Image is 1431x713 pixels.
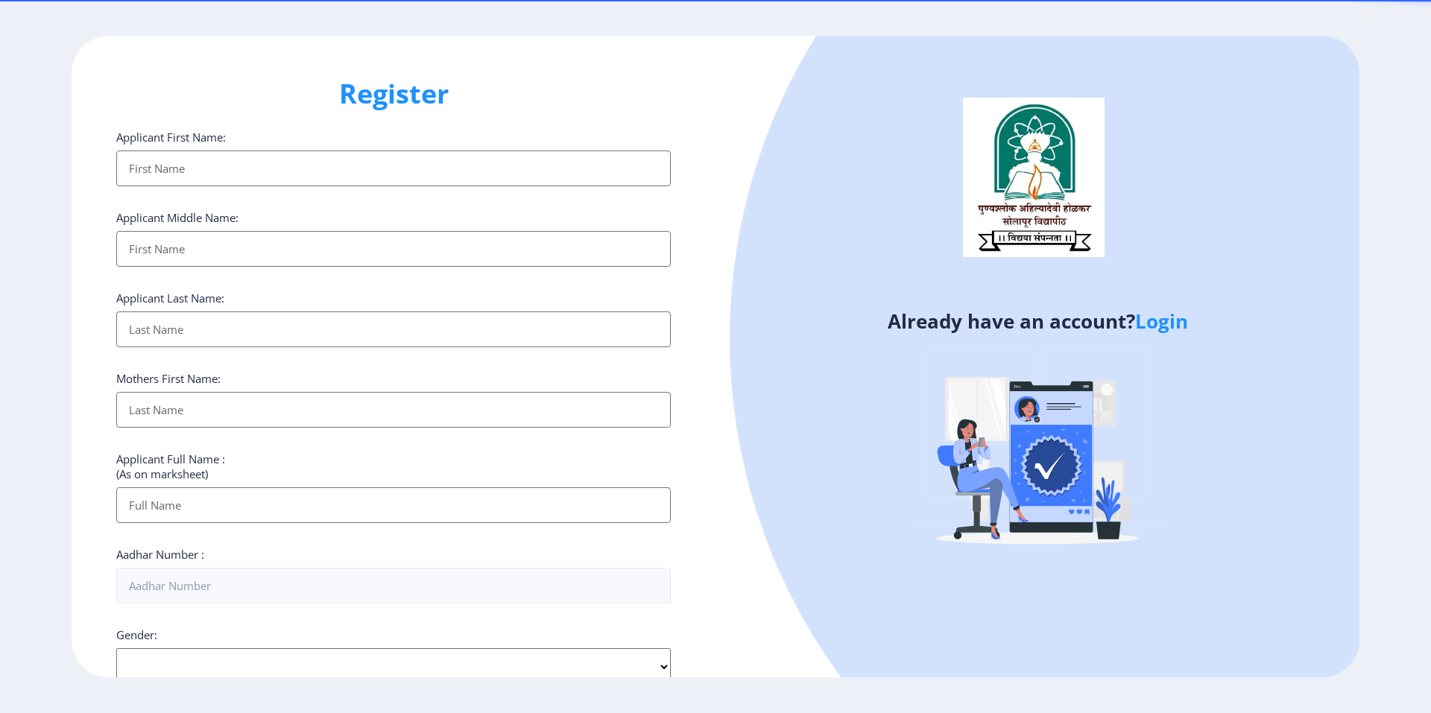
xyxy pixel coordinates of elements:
label: Aadhar Number : [116,547,204,562]
label: Mothers First Name: [116,371,221,386]
img: Verified-rafiki.svg [907,321,1168,582]
a: Login [1135,308,1188,335]
input: First Name [116,150,671,186]
input: Last Name [116,311,671,347]
h4: Already have an account? [727,309,1348,333]
label: Applicant Last Name: [116,291,224,305]
input: Last Name [116,392,671,428]
label: Applicant Middle Name: [116,210,238,225]
input: Aadhar Number [116,568,671,603]
img: logo [963,98,1105,257]
label: Gender: [116,627,157,642]
label: Applicant First Name: [116,130,226,145]
h1: Register [116,76,671,112]
input: Full Name [116,487,671,523]
input: First Name [116,231,671,267]
label: Applicant Full Name : (As on marksheet) [116,451,225,481]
